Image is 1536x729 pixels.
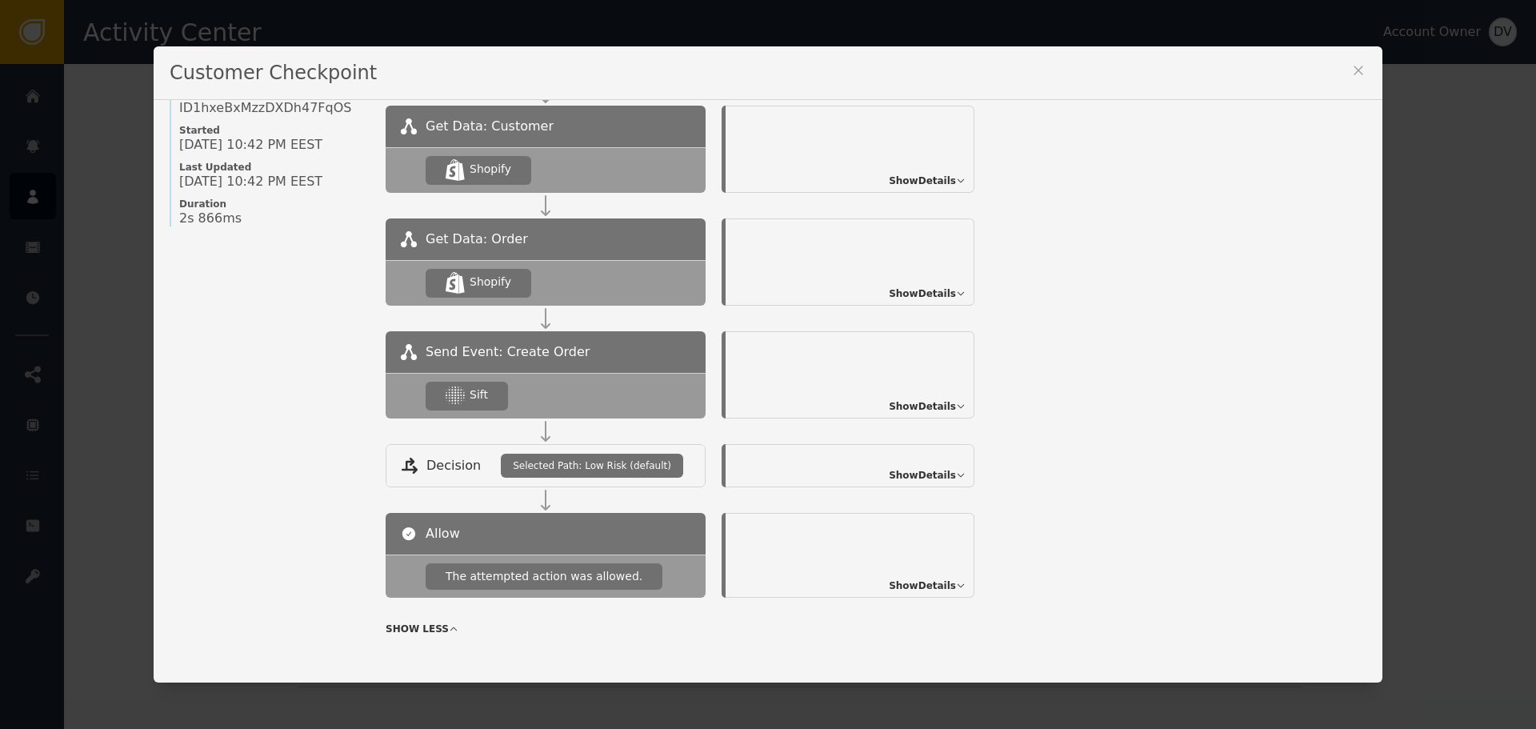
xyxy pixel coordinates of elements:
span: Get Data: Order [426,230,528,249]
span: Show Details [889,579,956,593]
span: Send Event: Create Order [426,342,590,362]
span: shopify-anon-session-ID1hxeBxMzzDXDh47FqOS [179,84,370,116]
span: Started [179,124,370,137]
span: Selected Path: Low Risk (default) [513,459,671,473]
span: Get Data: Customer [426,117,554,136]
span: Decision [426,456,481,475]
div: Shopify [470,161,511,178]
div: Sift [470,387,488,403]
span: Duration [179,198,370,210]
span: Show Details [889,468,956,483]
span: [DATE] 10:42 PM EEST [179,137,322,153]
span: Show Details [889,174,956,188]
span: Show Details [889,399,956,414]
span: 2s 866ms [179,210,242,226]
span: Last Updated [179,161,370,174]
span: SHOW LESS [386,622,449,636]
span: [DATE] 10:42 PM EEST [179,174,322,190]
div: Shopify [470,274,511,290]
span: Allow [426,524,460,543]
div: Customer Checkpoint [154,46,1382,100]
span: Show Details [889,286,956,301]
div: The attempted action was allowed. [426,563,662,590]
